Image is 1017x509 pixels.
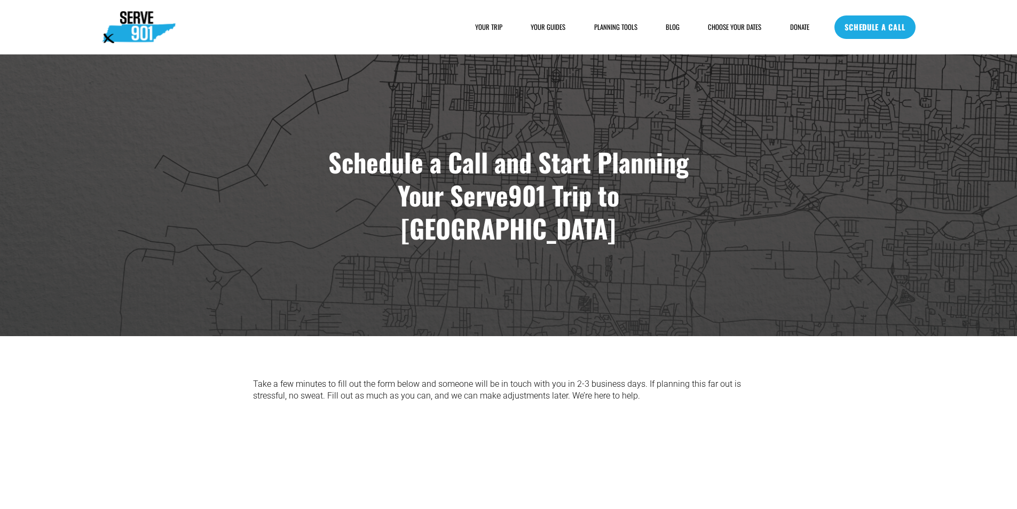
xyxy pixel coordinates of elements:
a: BLOG [666,22,680,33]
a: DONATE [790,22,809,33]
span: YOUR TRIP [475,22,502,32]
a: SCHEDULE A CALL [834,15,915,39]
a: folder dropdown [594,22,637,33]
span: PLANNING TOOLS [594,22,637,32]
strong: Schedule a Call and Start Planning Your Serve901 Trip to [GEOGRAPHIC_DATA] [328,143,695,247]
a: folder dropdown [475,22,502,33]
a: YOUR GUIDES [531,22,565,33]
p: Take a few minutes to fill out the form below and someone will be in touch with you in 2-3 busine... [253,378,764,402]
a: CHOOSE YOUR DATES [708,22,761,33]
img: Serve901 [102,11,176,43]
